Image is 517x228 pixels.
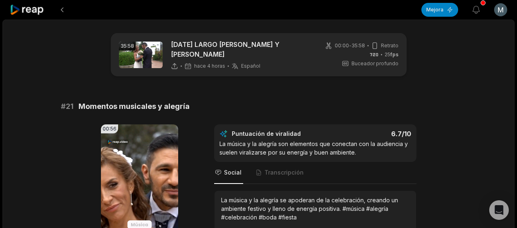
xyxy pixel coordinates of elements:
font: /10 [402,130,411,138]
font: Transcripción [264,169,304,176]
font: Momentos musicales y alegría [78,102,190,111]
font: Retrato [381,42,398,49]
font: Social [224,169,242,176]
font: 6.7 [391,130,402,138]
font: Español [241,63,260,69]
font: Mejora [426,7,443,13]
font: fps [390,51,398,58]
font: 00:00 [335,42,349,49]
nav: Cortina a la italiana [214,162,416,184]
font: 21 [66,102,74,111]
font: La música y la alegría se apoderan de la celebración, creando un ambiente festivo y lleno de ener... [221,197,398,221]
font: hace 4 horas [194,63,225,69]
font: - [349,42,351,49]
font: 35:58 [121,43,134,49]
font: 25 [385,51,390,58]
font: Puntuación de viralidad [232,130,301,137]
font: La música y la alegría son elementos que conectan con la audiencia y suelen viralizarse por su en... [219,140,408,156]
button: Mejora [421,3,458,17]
div: Abrir Intercom Messenger [489,200,509,220]
font: # [61,102,66,111]
font: Buceador profundo [351,60,398,66]
font: [DATE] LARGO [PERSON_NAME] Y [PERSON_NAME] [171,40,280,58]
font: 35:58 [351,42,365,49]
